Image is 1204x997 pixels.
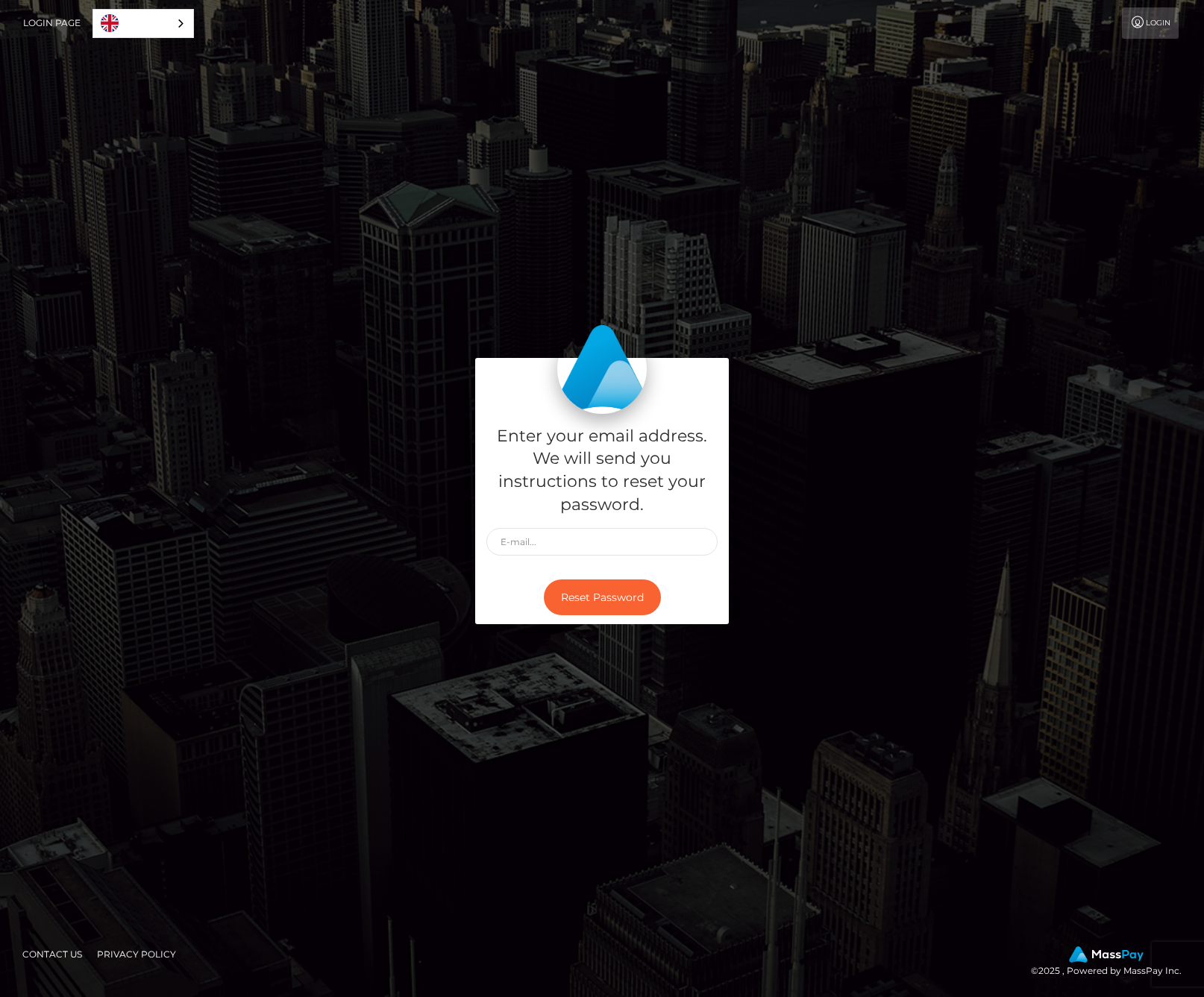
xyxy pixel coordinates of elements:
a: Login Page [23,7,81,39]
img: MassPay [1069,946,1144,963]
aside: Language selected: English [93,9,194,38]
input: E-mail... [486,528,718,556]
a: Privacy Policy [91,943,182,966]
div: Language [93,9,194,38]
a: English [93,10,193,37]
img: MassPay Login [557,324,647,414]
a: Login [1122,7,1179,39]
a: Contact Us [16,943,88,966]
div: © 2025 , Powered by MassPay Inc. [1031,946,1193,979]
button: Reset Password [544,579,661,616]
h5: Enter your email address. We will send you instructions to reset your password. [486,425,718,517]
